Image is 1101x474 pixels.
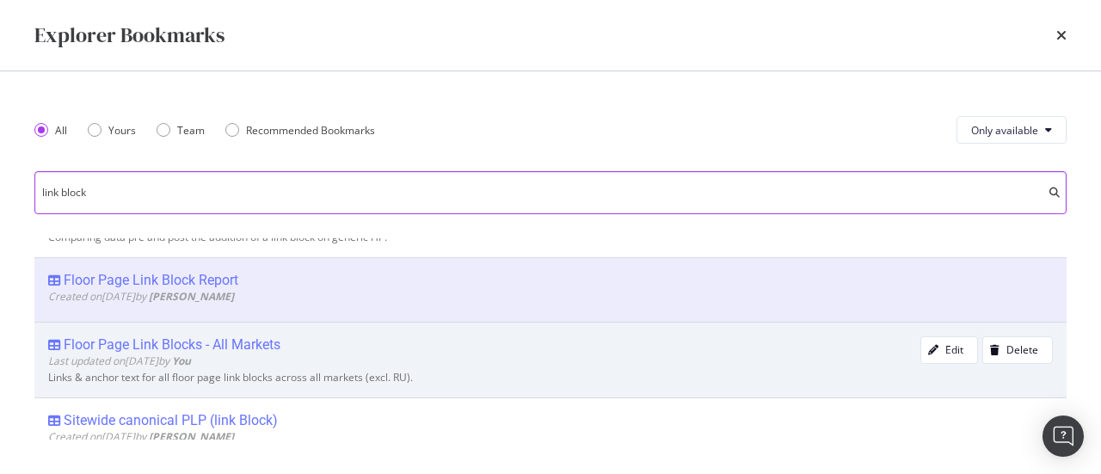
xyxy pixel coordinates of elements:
[157,123,205,138] div: Team
[64,336,280,354] div: Floor Page Link Blocks - All Markets
[971,123,1038,138] span: Only available
[982,336,1053,364] button: Delete
[1006,342,1038,357] div: Delete
[48,372,1053,384] div: Links & anchor text for all floor page link blocks across all markets (excl. RU).
[48,231,1053,243] div: Comparing data pre and post the addition of a link block on generic HP.
[1056,21,1067,50] div: times
[149,289,234,304] b: [PERSON_NAME]
[48,429,234,444] span: Created on [DATE] by
[88,123,136,138] div: Yours
[64,412,278,429] div: Sitewide canonical PLP (link Block)
[34,123,67,138] div: All
[34,171,1067,214] input: Search
[48,354,191,368] span: Last updated on [DATE] by
[246,123,375,138] div: Recommended Bookmarks
[1043,416,1084,457] div: Open Intercom Messenger
[172,354,191,368] b: You
[225,123,375,138] div: Recommended Bookmarks
[945,342,963,357] div: Edit
[108,123,136,138] div: Yours
[34,21,225,50] div: Explorer Bookmarks
[48,289,234,304] span: Created on [DATE] by
[956,116,1067,144] button: Only available
[920,336,978,364] button: Edit
[177,123,205,138] div: Team
[55,123,67,138] div: All
[64,272,238,289] div: Floor Page Link Block Report
[149,429,234,444] b: [PERSON_NAME]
